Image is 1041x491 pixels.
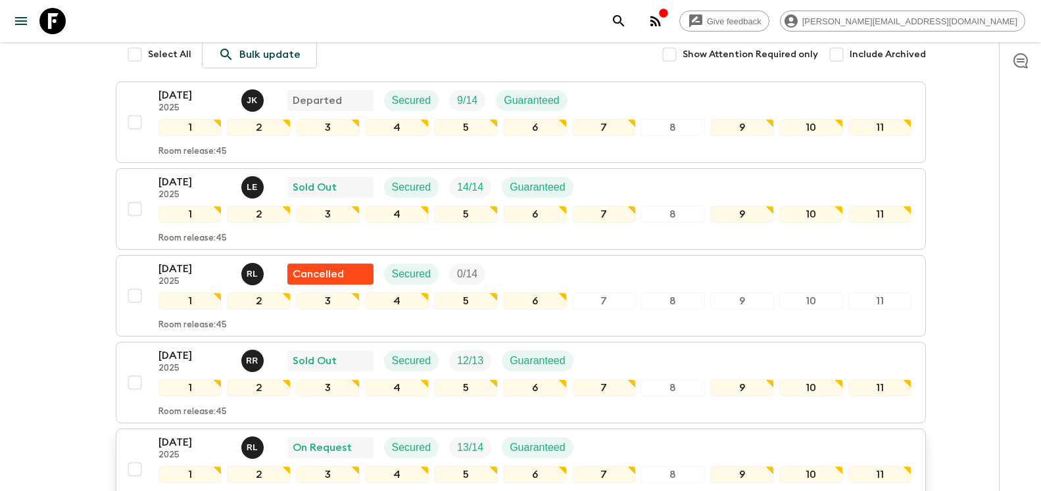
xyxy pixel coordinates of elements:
p: Sold Out [293,179,337,195]
div: 7 [572,292,636,310]
span: Rabata Legend Mpatamali [241,267,266,277]
p: R L [247,442,258,453]
div: 7 [572,206,636,223]
p: 12 / 13 [457,353,483,369]
button: [DATE]2025Leslie EdgarSold OutSecuredTrip FillGuaranteed1234567891011Room release:45 [116,168,926,250]
div: 10 [779,206,843,223]
p: Secured [392,266,431,282]
p: 2025 [158,103,231,114]
div: 4 [365,206,429,223]
p: Guaranteed [510,440,566,456]
div: 10 [779,292,843,310]
p: R R [246,356,258,366]
span: Show Attention Required only [683,48,818,61]
div: 2 [227,379,291,396]
div: Secured [384,90,439,111]
a: Bulk update [202,41,317,68]
div: 3 [296,466,360,483]
div: 8 [641,466,705,483]
button: [DATE]2025Rabata Legend MpatamaliFlash Pack cancellationSecuredTrip Fill1234567891011Room release:45 [116,255,926,337]
div: Secured [384,264,439,285]
div: 3 [296,379,360,396]
div: 4 [365,466,429,483]
div: 7 [572,119,636,136]
div: 3 [296,206,360,223]
p: 2025 [158,363,231,374]
div: 5 [434,379,498,396]
div: 1 [158,466,222,483]
p: Secured [392,93,431,108]
div: Trip Fill [449,264,485,285]
div: Trip Fill [449,177,491,198]
div: Secured [384,437,439,458]
p: 2025 [158,450,231,461]
p: R L [247,269,258,279]
p: 13 / 14 [457,440,483,456]
div: 8 [641,206,705,223]
span: Leslie Edgar [241,180,266,191]
div: Secured [384,350,439,371]
div: 1 [158,292,222,310]
div: 7 [572,466,636,483]
div: 1 [158,119,222,136]
p: 14 / 14 [457,179,483,195]
div: 7 [572,379,636,396]
div: 2 [227,119,291,136]
div: 1 [158,206,222,223]
p: Secured [392,353,431,369]
p: 9 / 14 [457,93,477,108]
button: [DATE]2025Jamie KeenanDepartedSecuredTrip FillGuaranteed1234567891011Room release:45 [116,82,926,163]
button: RR [241,350,266,372]
div: 3 [296,292,360,310]
p: Departed [293,93,342,108]
p: Secured [392,440,431,456]
div: 11 [848,292,912,310]
div: 4 [365,119,429,136]
div: 10 [779,119,843,136]
p: Sold Out [293,353,337,369]
p: Secured [392,179,431,195]
p: [DATE] [158,261,231,277]
div: 11 [848,119,912,136]
div: 6 [503,292,567,310]
div: 11 [848,466,912,483]
span: Include Archived [850,48,926,61]
div: 6 [503,206,567,223]
div: Trip Fill [449,90,485,111]
div: 2 [227,206,291,223]
span: Select All [148,48,191,61]
p: Bulk update [239,47,301,62]
p: 0 / 14 [457,266,477,282]
p: 2025 [158,277,231,287]
div: 2 [227,466,291,483]
div: 6 [503,466,567,483]
p: Guaranteed [504,93,560,108]
div: 4 [365,379,429,396]
div: 5 [434,206,498,223]
div: 9 [710,119,774,136]
div: Trip Fill [449,350,491,371]
p: Room release: 45 [158,233,227,244]
div: 2 [227,292,291,310]
div: Secured [384,177,439,198]
div: Flash Pack cancellation [287,264,374,285]
div: [PERSON_NAME][EMAIL_ADDRESS][DOMAIN_NAME] [780,11,1025,32]
button: menu [8,8,34,34]
p: Room release: 45 [158,407,227,417]
button: RL [241,436,266,459]
div: 9 [710,206,774,223]
p: L E [247,182,258,193]
p: Cancelled [293,266,344,282]
div: 8 [641,119,705,136]
p: [DATE] [158,174,231,190]
p: Guaranteed [510,179,566,195]
div: 6 [503,119,567,136]
p: 2025 [158,190,231,200]
div: Trip Fill [449,437,491,458]
p: Room release: 45 [158,320,227,331]
div: 11 [848,206,912,223]
p: On Request [293,440,352,456]
button: RL [241,263,266,285]
div: 8 [641,292,705,310]
span: Give feedback [700,16,769,26]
